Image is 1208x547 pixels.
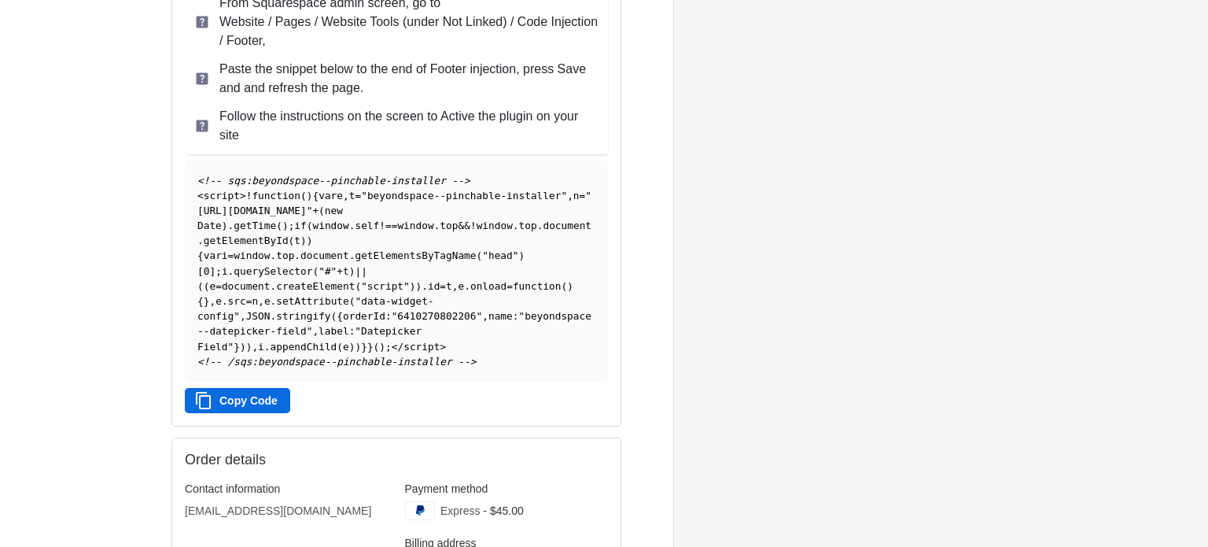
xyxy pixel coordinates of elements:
[325,205,343,216] span: new
[252,295,258,307] span: n
[204,235,289,246] span: getElementById
[307,220,313,231] span: (
[428,280,440,292] span: id
[392,310,483,322] span: "6410270802206"
[246,295,252,307] span: =
[240,190,246,201] span: >
[197,220,222,231] span: Date
[312,325,319,337] span: ,
[312,265,319,277] span: (
[197,249,204,261] span: {
[446,280,452,292] span: t
[246,341,252,353] span: )
[204,295,210,307] span: }
[294,249,300,261] span: .
[185,482,389,496] h3: Contact information
[385,310,392,322] span: :
[355,265,366,277] span: ||
[459,280,465,292] span: e
[477,249,483,261] span: (
[276,295,348,307] span: setAttribute
[337,190,343,201] span: e
[222,249,228,261] span: i
[215,265,222,277] span: ;
[307,235,313,246] span: )
[228,220,234,231] span: .
[252,341,258,353] span: ,
[422,280,428,292] span: .
[518,249,525,261] span: )
[403,341,440,353] span: script
[343,265,349,277] span: t
[349,341,355,353] span: )
[355,280,361,292] span: (
[307,190,313,201] span: )
[440,504,481,517] span: Express
[276,220,282,231] span: (
[246,310,271,322] span: JSON
[258,341,264,353] span: i
[294,220,306,231] span: if
[567,280,573,292] span: )
[506,280,513,292] span: =
[228,265,234,277] span: .
[573,190,580,201] span: n
[519,220,537,231] span: top
[271,341,337,353] span: appendChild
[349,295,355,307] span: (
[337,265,343,277] span: +
[300,249,349,261] span: document
[197,325,428,352] span: "Datepicker Field"
[379,341,385,353] span: )
[204,265,210,277] span: 0
[537,220,543,231] span: .
[197,190,204,201] span: <
[209,265,215,277] span: ]
[483,504,523,517] span: - $45.00
[289,220,295,231] span: ;
[440,280,446,292] span: =
[197,280,204,292] span: (
[252,190,300,201] span: function
[452,280,459,292] span: ,
[313,220,349,231] span: window
[234,341,240,353] span: }
[204,249,222,261] span: var
[434,220,440,231] span: .
[222,280,271,292] span: document
[228,249,234,261] span: =
[482,310,488,322] span: ,
[567,190,573,201] span: ,
[477,220,513,231] span: window
[343,190,349,201] span: ,
[270,310,276,322] span: .
[215,280,222,292] span: =
[355,190,361,201] span: =
[440,341,446,353] span: >
[185,451,396,469] h2: Order details
[204,190,240,201] span: script
[361,280,410,292] span: "script"
[264,295,271,307] span: e
[271,280,277,292] span: .
[470,220,477,231] span: !
[276,280,355,292] span: createElement
[264,341,271,353] span: .
[349,249,355,261] span: .
[355,220,379,231] span: self
[185,504,371,517] bdo: [EMAIL_ADDRESS][DOMAIN_NAME]
[222,220,228,231] span: )
[319,325,349,337] span: label
[410,280,416,292] span: )
[319,265,337,277] span: "#"
[337,341,343,353] span: (
[197,235,204,246] span: .
[355,249,476,261] span: getElementsByTagName
[319,205,325,216] span: (
[222,265,228,277] span: i
[349,220,355,231] span: .
[240,310,246,322] span: ,
[397,220,433,231] span: window
[197,175,470,187] span: <!-- sqs:beyondspace--pinchable-installer -->
[258,295,264,307] span: ,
